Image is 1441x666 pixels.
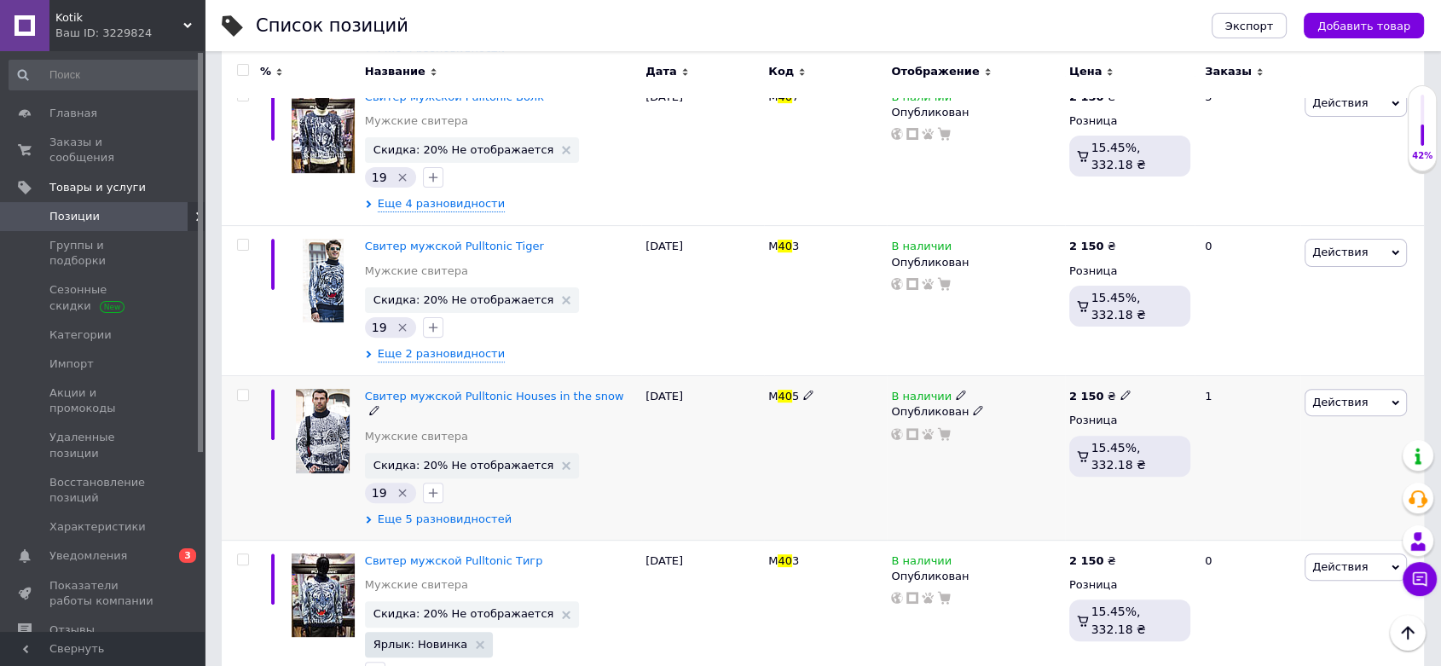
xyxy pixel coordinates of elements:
span: Еще 4 разновидности [378,196,505,212]
span: Акции и промокоды [49,385,158,416]
span: 19 [372,171,387,184]
span: 3 [792,554,799,567]
span: Показатели работы компании [49,578,158,609]
a: Мужские свитера [365,113,468,129]
b: 2 150 [1069,390,1104,402]
span: 40 [778,90,792,103]
img: Свитер мужской Pulltonic Tiger [303,239,344,322]
span: 19 [372,486,387,500]
div: 42% [1409,150,1436,162]
span: Заказы и сообщения [49,135,158,165]
a: Свитер мужской Pulltonic Волк [365,90,544,103]
div: ₴ [1069,239,1116,254]
span: 19 [372,321,387,334]
span: Дата [645,64,677,79]
button: Добавить товар [1304,13,1424,38]
span: В наличии [891,240,952,258]
span: Скидка: 20% Не отображается [373,294,554,305]
span: Действия [1312,96,1368,109]
span: В наличии [891,554,952,572]
div: ₴ [1069,389,1131,404]
div: Розница [1069,413,1190,428]
span: Действия [1312,246,1368,258]
span: M [768,554,778,567]
span: Группы и подборки [49,238,158,269]
span: Скидка: 20% Не отображается [373,608,554,619]
span: Главная [49,106,97,121]
span: Еще 5 разновидностей [378,512,512,527]
span: Восстановление позиций [49,475,158,506]
a: Мужские свитера [365,429,468,444]
span: Ярлык: Новинка [373,639,467,650]
span: Действия [1312,560,1368,573]
span: M [768,90,778,103]
span: 40 [778,390,792,402]
img: Свитер мужской Pulltonic Тигр [292,553,355,637]
span: Скидка: 20% Не отображается [373,460,554,471]
div: Опубликован [891,105,1061,120]
div: Розница [1069,113,1190,129]
span: Уведомления [49,548,127,564]
div: Опубликован [891,404,1061,420]
img: Свитер мужской Pulltonic Волк [292,90,355,173]
b: 2 150 [1069,90,1104,103]
span: 15.45%, 332.18 ₴ [1091,605,1146,635]
span: 15.45%, 332.18 ₴ [1091,291,1146,321]
span: Характеристики [49,519,146,535]
span: 15.45%, 332.18 ₴ [1091,441,1146,472]
span: Скидка: 20% Не отображается [373,144,554,155]
span: 40 [778,554,792,567]
span: В наличии [891,90,952,108]
span: 3 [792,240,799,252]
a: Свитер мужской Pulltonic Тигр [365,554,543,567]
div: Розница [1069,264,1190,279]
span: Сезонные скидки [49,282,158,313]
div: Опубликован [891,255,1061,270]
span: Цена [1069,64,1102,79]
div: Розница [1069,577,1190,593]
b: 2 150 [1069,554,1104,567]
div: 1 [1195,376,1300,541]
span: Импорт [49,356,94,372]
div: Ваш ID: 3229824 [55,26,205,41]
span: Экспорт [1225,20,1273,32]
span: Отзывы [49,623,95,638]
div: Список позиций [256,17,408,35]
button: Чат с покупателем [1403,562,1437,596]
button: Экспорт [1212,13,1287,38]
div: ₴ [1069,553,1116,569]
span: 40 [778,240,792,252]
span: Код [768,64,794,79]
img: Свитер мужской Pulltonic Houses in the snow [296,389,350,473]
span: Позиции [49,209,100,224]
span: M [768,240,778,252]
span: Товары и услуги [49,180,146,195]
div: [DATE] [641,226,764,376]
div: Опубликован [891,569,1061,584]
a: Свитер мужской Pulltonic Houses in the snow [365,390,624,402]
svg: Удалить метку [396,486,409,500]
span: % [260,64,271,79]
a: Мужские свитера [365,577,468,593]
b: 2 150 [1069,240,1104,252]
div: 5 [1195,76,1300,226]
button: Наверх [1390,615,1426,651]
span: Еще 2 разновидности [378,346,505,362]
span: В наличии [891,390,952,408]
span: Kotik [55,10,183,26]
input: Поиск [9,60,200,90]
span: Добавить товар [1317,20,1410,32]
span: Отображение [891,64,979,79]
a: Мужские свитера [365,264,468,279]
span: 15.45%, 332.18 ₴ [1091,141,1146,171]
div: [DATE] [641,76,764,226]
span: Заказы [1205,64,1252,79]
svg: Удалить метку [396,171,409,184]
a: Свитер мужской Pulltonic Tiger [365,240,544,252]
span: 5 [792,390,799,402]
span: Категории [49,327,112,343]
svg: Удалить метку [396,321,409,334]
